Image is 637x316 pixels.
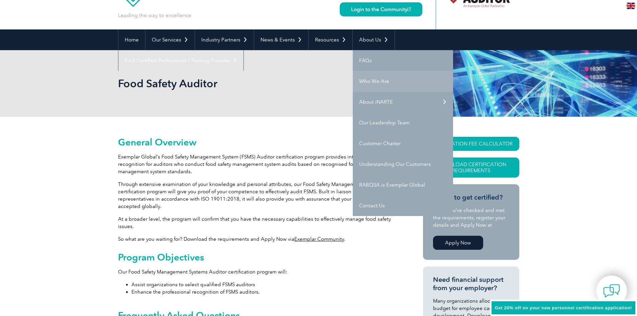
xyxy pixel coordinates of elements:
a: About Us [353,29,395,50]
li: Enhance the professional recognition of FSMS auditors. [131,288,399,296]
h3: Ready to get certified? [433,193,509,202]
a: RABQSA is Exemplar Global [353,175,453,195]
a: FAQs [353,50,453,71]
a: News & Events [254,29,308,50]
span: Get 20% off on your new personnel certification application! [495,305,632,310]
a: Customer Charter [353,133,453,154]
a: Who We Are [353,71,453,92]
a: Industry Partners [195,29,254,50]
a: Our Services [145,29,195,50]
a: Find Certified Professional / Training Provider [118,50,243,71]
a: Contact Us [353,195,453,216]
p: Through extensive examination of your knowledge and personal attributes, our Food Safety Manageme... [118,181,399,210]
a: About iNARTE [353,92,453,112]
p: Our Food Safety Management Systems Auditor certification program will: [118,268,399,276]
a: Understanding Our Customers [353,154,453,175]
p: So what are you waiting for? Download the requirements and Apply Now via . [118,235,399,243]
p: Once you’ve checked and met the requirements, register your details and Apply Now at [433,207,509,229]
a: Login to the Community [340,2,422,16]
h2: Program Objectives [118,252,399,262]
img: en [627,3,635,9]
p: At a broader level, the program will confirm that you have the necessary capabilities to effectiv... [118,215,399,230]
img: open_square.png [407,7,411,11]
a: Home [118,29,145,50]
img: contact-chat.png [603,283,620,299]
h1: Food Safety Auditor [118,77,375,90]
a: Our Leadership Team [353,112,453,133]
h2: General Overview [118,137,399,147]
p: Exemplar Global’s Food Safety Management System (FSMS) Auditor certification program provides int... [118,153,399,175]
a: CERTIFICATION FEE CALCULATOR [423,137,519,151]
a: Download Certification Requirements [423,157,519,178]
a: Apply Now [433,236,483,250]
li: Assist organizations to select qualified FSMS auditors [131,281,399,288]
p: Leading the way to excellence [118,12,191,19]
a: Resources [309,29,352,50]
a: Exemplar Community [294,236,344,242]
h3: Need financial support from your employer? [433,276,509,292]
